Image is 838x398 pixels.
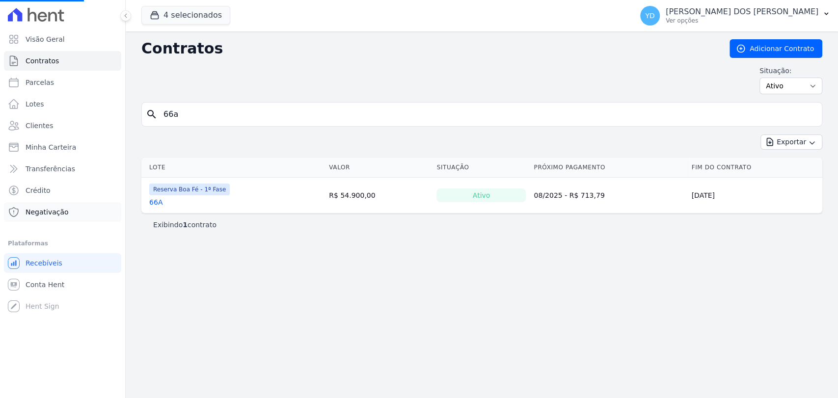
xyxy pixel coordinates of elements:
[153,220,216,230] p: Exibindo contrato
[8,238,117,249] div: Plataformas
[183,221,188,229] b: 1
[534,191,604,199] a: 08/2025 - R$ 713,79
[666,7,818,17] p: [PERSON_NAME] DOS [PERSON_NAME]
[433,158,530,178] th: Situação
[26,164,75,174] span: Transferências
[141,40,714,57] h2: Contratos
[146,108,158,120] i: search
[149,184,230,195] span: Reserva Boa Fé - 1ª Fase
[436,188,526,202] div: Ativo
[687,158,822,178] th: Fim do Contrato
[4,137,121,157] a: Minha Carteira
[760,134,822,150] button: Exportar
[4,202,121,222] a: Negativação
[666,17,818,25] p: Ver opções
[4,94,121,114] a: Lotes
[645,12,654,19] span: YD
[26,258,62,268] span: Recebíveis
[26,99,44,109] span: Lotes
[26,207,69,217] span: Negativação
[4,73,121,92] a: Parcelas
[730,39,822,58] a: Adicionar Contrato
[26,142,76,152] span: Minha Carteira
[26,56,59,66] span: Contratos
[530,158,687,178] th: Próximo Pagamento
[687,178,822,213] td: [DATE]
[149,197,162,207] a: 66A
[26,121,53,131] span: Clientes
[141,6,230,25] button: 4 selecionados
[26,78,54,87] span: Parcelas
[4,253,121,273] a: Recebíveis
[4,159,121,179] a: Transferências
[4,51,121,71] a: Contratos
[4,275,121,294] a: Conta Hent
[325,158,433,178] th: Valor
[4,181,121,200] a: Crédito
[26,186,51,195] span: Crédito
[26,34,65,44] span: Visão Geral
[632,2,838,29] button: YD [PERSON_NAME] DOS [PERSON_NAME] Ver opções
[26,280,64,290] span: Conta Hent
[4,116,121,135] a: Clientes
[141,158,325,178] th: Lote
[325,178,433,213] td: R$ 54.900,00
[4,29,121,49] a: Visão Geral
[158,105,818,124] input: Buscar por nome do lote
[759,66,822,76] label: Situação:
